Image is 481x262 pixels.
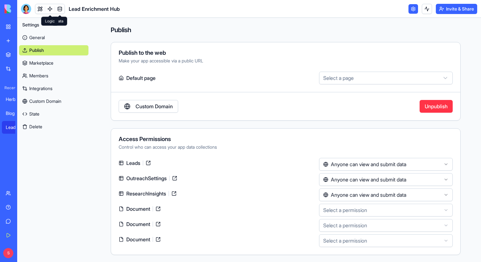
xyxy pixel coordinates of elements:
a: Integrations [19,83,88,94]
span: Document [124,205,153,213]
a: Marketplace [19,58,88,68]
button: Unpublish [420,100,453,113]
span: Recent [2,85,15,90]
span: Settings [22,22,39,28]
a: Blog Generation Pro [2,107,27,120]
span: Document [124,236,153,243]
div: Herbal Wellness Portal [6,96,24,103]
a: State [19,109,88,119]
div: Make your app accessible via a public URL [119,58,453,64]
a: Custom Domain [119,100,178,113]
span: ResearchInsights [124,190,169,197]
label: Default page [119,72,317,84]
img: logo [4,4,44,13]
div: Data [52,17,67,26]
a: Herbal Wellness Portal [2,93,27,106]
button: Delete [19,122,88,132]
span: Lead Enrichment Hub [69,5,120,13]
div: Blog Generation Pro [6,110,24,117]
a: Members [19,71,88,81]
a: Publish [19,45,88,55]
div: Control who can access your app data collections [119,144,453,150]
span: Leads [124,159,143,167]
button: Settings [19,20,88,30]
div: Access Permissions [119,136,453,142]
button: Invite & Share [436,4,477,14]
span: OutreachSettings [124,174,169,182]
span: Document [124,220,153,228]
a: Custom Domain [19,96,88,106]
div: Logic [41,17,59,26]
h4: Publish [111,25,461,34]
span: S [3,248,13,258]
a: General [19,32,88,43]
div: Lead Enrichment Hub [6,124,24,131]
a: Lead Enrichment Hub [2,121,27,134]
div: Publish to the web [119,50,453,56]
